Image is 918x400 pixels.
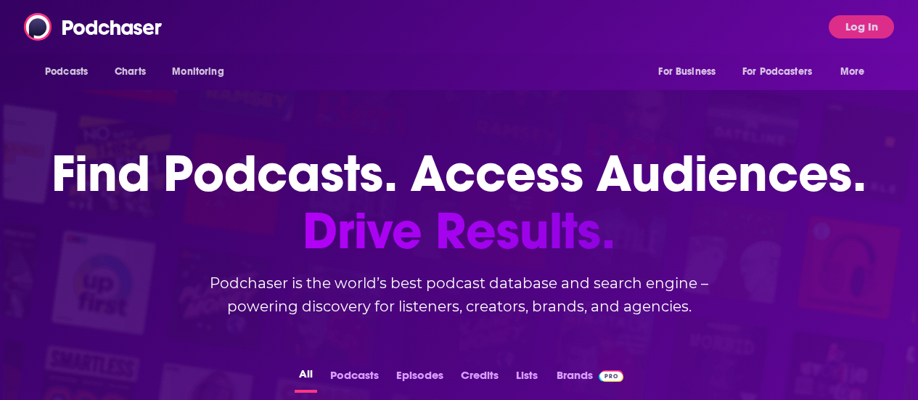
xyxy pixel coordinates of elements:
h1: Find Podcasts. Access Audiences. [52,145,866,260]
button: open menu [35,58,107,86]
button: Credits [456,364,503,393]
span: More [840,62,865,82]
button: open menu [648,58,734,86]
span: Monitoring [172,62,224,82]
img: Podchaser Pro [599,370,624,382]
button: Episodes [392,364,448,393]
button: Lists [512,364,542,393]
button: Log In [829,15,894,38]
h2: Podchaser is the world’s best podcast database and search engine – powering discovery for listene... [169,272,750,318]
button: open menu [830,58,883,86]
a: Charts [105,58,155,86]
button: All [295,364,317,393]
img: Podchaser - Follow, Share and Rate Podcasts [24,13,163,41]
span: Podcasts [45,62,88,82]
span: For Business [658,62,716,82]
span: Charts [115,62,146,82]
button: Podcasts [326,364,383,393]
button: open menu [733,58,833,86]
span: Drive Results. [52,203,866,260]
a: BrandsPodchaser Pro [557,364,624,393]
button: open menu [162,58,242,86]
span: For Podcasters [742,62,812,82]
